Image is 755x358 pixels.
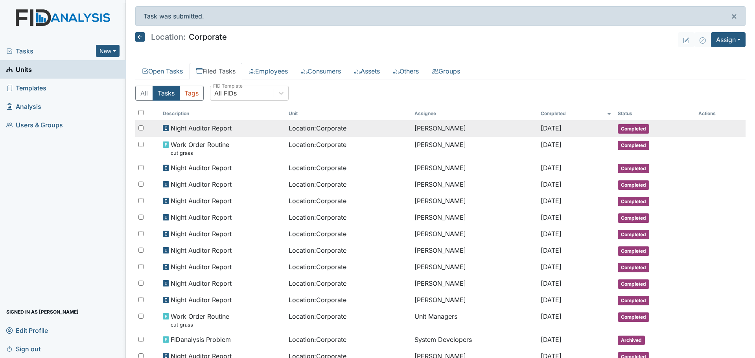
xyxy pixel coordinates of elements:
button: Assign [711,32,746,47]
span: [DATE] [541,197,562,205]
span: Units [6,63,32,75]
span: Night Auditor Report [171,196,232,206]
th: Assignee [411,107,537,120]
span: [DATE] [541,296,562,304]
span: Location : Corporate [289,213,346,222]
span: Work Order Routine cut grass [171,140,229,157]
span: Night Auditor Report [171,229,232,239]
td: [PERSON_NAME] [411,176,537,193]
span: Completed [618,246,649,256]
span: Location : Corporate [289,140,346,149]
button: × [723,7,745,26]
small: cut grass [171,149,229,157]
span: Work Order Routine cut grass [171,312,229,329]
span: Location : Corporate [289,279,346,288]
th: Toggle SortBy [615,107,695,120]
span: Location : Corporate [289,246,346,255]
span: Signed in as [PERSON_NAME] [6,306,79,318]
a: Employees [242,63,295,79]
td: [PERSON_NAME] [411,259,537,275]
td: System Developers [411,332,537,348]
span: × [731,10,737,22]
span: [DATE] [541,279,562,287]
span: Analysis [6,100,41,112]
div: All FIDs [214,88,237,98]
a: Consumers [295,63,348,79]
a: Groups [425,63,467,79]
span: Completed [618,279,649,289]
span: Night Auditor Report [171,295,232,305]
button: Tags [179,86,204,101]
td: [PERSON_NAME] [411,292,537,308]
a: Tasks [6,46,96,56]
span: Completed [618,312,649,322]
span: [DATE] [541,213,562,221]
span: Night Auditor Report [171,213,232,222]
span: [DATE] [541,164,562,172]
span: Night Auditor Report [171,180,232,189]
td: [PERSON_NAME] [411,120,537,137]
span: Night Auditor Report [171,246,232,255]
span: Completed [618,296,649,305]
th: Actions [695,107,735,120]
span: Completed [618,124,649,134]
td: [PERSON_NAME] [411,209,537,226]
span: [DATE] [541,180,562,188]
small: cut grass [171,321,229,329]
span: Completed [618,263,649,272]
button: Tasks [153,86,180,101]
span: Location : Corporate [289,123,346,133]
a: Assets [348,63,387,79]
span: Night Auditor Report [171,123,232,133]
span: Completed [618,164,649,173]
span: Location : Corporate [289,180,346,189]
span: [DATE] [541,312,562,320]
th: Toggle SortBy [160,107,285,120]
span: FIDanalysis Problem [171,335,231,344]
button: New [96,45,120,57]
a: Others [387,63,425,79]
td: Unit Managers [411,308,537,332]
th: Toggle SortBy [538,107,615,120]
td: [PERSON_NAME] [411,137,537,160]
span: Templates [6,82,46,94]
td: [PERSON_NAME] [411,193,537,209]
span: Night Auditor Report [171,262,232,272]
span: Night Auditor Report [171,279,232,288]
button: All [135,86,153,101]
td: [PERSON_NAME] [411,160,537,176]
span: [DATE] [541,246,562,254]
span: Archived [618,336,645,345]
span: Completed [618,180,649,190]
div: Type filter [135,86,204,101]
td: [PERSON_NAME] [411,242,537,259]
span: [DATE] [541,141,562,149]
td: [PERSON_NAME] [411,226,537,242]
span: [DATE] [541,230,562,238]
span: [DATE] [541,336,562,343]
span: Night Auditor Report [171,163,232,173]
span: Location : Corporate [289,262,346,272]
span: Location : Corporate [289,335,346,344]
span: Completed [618,213,649,223]
span: Location : Corporate [289,229,346,239]
span: Location: [151,33,186,41]
h5: Corporate [135,32,227,42]
span: Completed [618,230,649,239]
span: [DATE] [541,263,562,271]
span: Location : Corporate [289,312,346,321]
span: Edit Profile [6,324,48,336]
div: Task was submitted. [135,6,746,26]
input: Toggle All Rows Selected [138,110,144,115]
a: Open Tasks [135,63,190,79]
td: [PERSON_NAME] [411,275,537,292]
a: Filed Tasks [190,63,242,79]
span: [DATE] [541,124,562,132]
span: Completed [618,197,649,206]
th: Toggle SortBy [285,107,411,120]
span: Location : Corporate [289,196,346,206]
span: Location : Corporate [289,163,346,173]
span: Location : Corporate [289,295,346,305]
span: Completed [618,141,649,150]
